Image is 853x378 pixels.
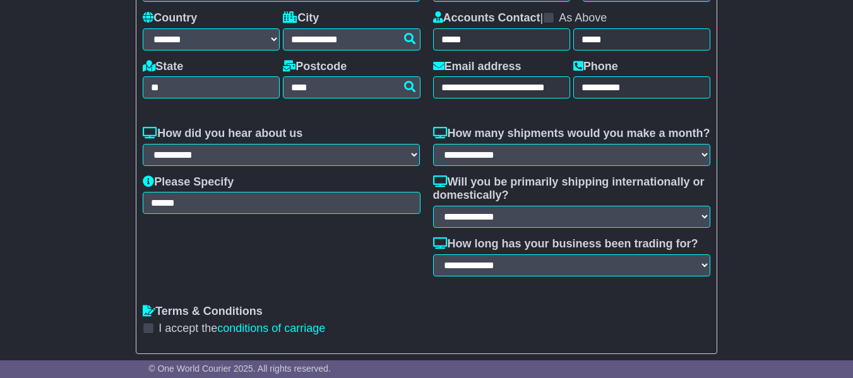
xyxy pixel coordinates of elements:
label: As Above [559,11,607,25]
label: Please Specify [143,175,234,189]
label: I accept the [158,322,325,336]
label: Postcode [283,60,347,74]
label: State [143,60,183,74]
a: conditions of carriage [217,322,325,334]
label: Will you be primarily shipping internationally or domestically? [433,175,710,203]
label: Phone [573,60,618,74]
label: Accounts Contact [433,11,540,25]
label: Terms & Conditions [143,305,263,319]
label: How long has your business been trading for? [433,237,698,251]
label: City [283,11,319,25]
span: © One World Courier 2025. All rights reserved. [148,363,331,374]
label: Email address [433,60,522,74]
label: Country [143,11,197,25]
div: | [433,11,710,28]
label: How did you hear about us [143,127,302,141]
label: How many shipments would you make a month? [433,127,710,141]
